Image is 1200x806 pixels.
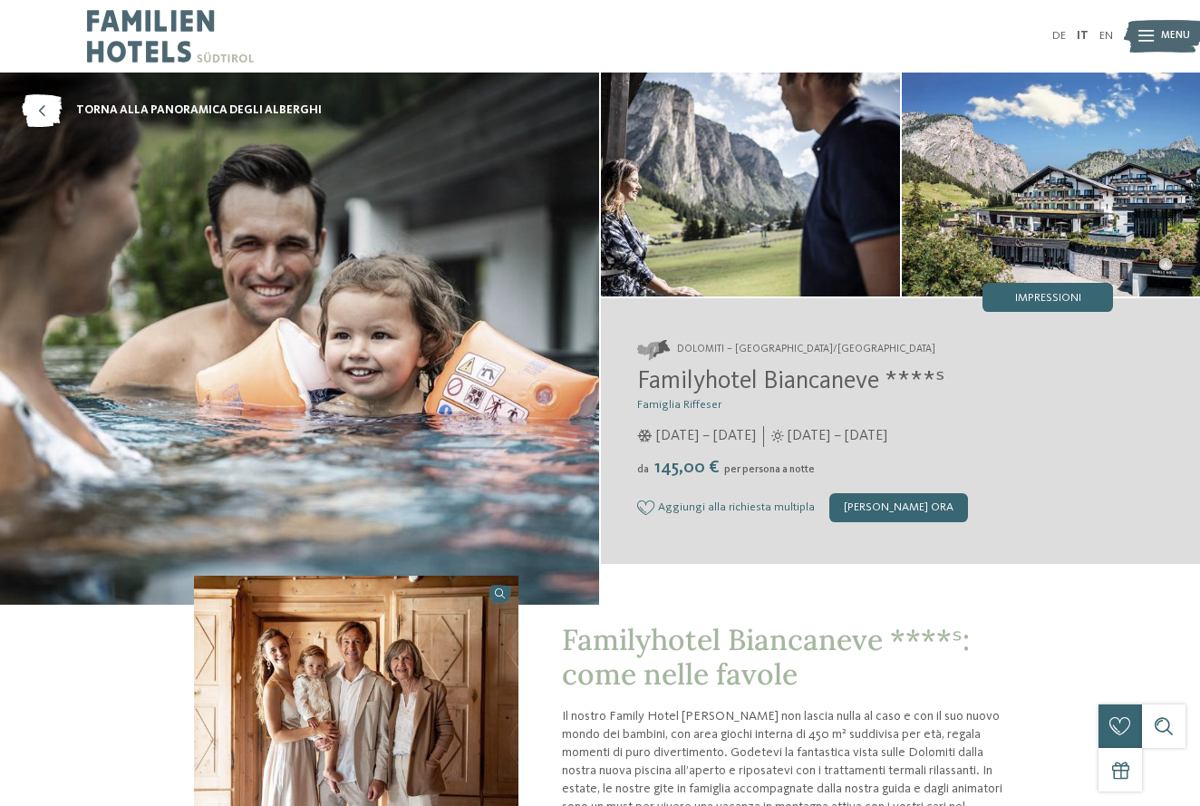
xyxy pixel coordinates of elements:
[601,73,900,296] img: Il nostro family hotel a Selva: una vacanza da favola
[637,369,944,394] span: Familyhotel Biancaneve ****ˢ
[76,102,322,119] span: torna alla panoramica degli alberghi
[562,621,970,693] span: Familyhotel Biancaneve ****ˢ: come nelle favole
[658,501,815,514] span: Aggiungi alla richiesta multipla
[1099,30,1113,42] a: EN
[637,464,649,475] span: da
[788,426,887,446] span: [DATE] – [DATE]
[1015,293,1081,305] span: Impressioni
[1052,30,1066,42] a: DE
[724,464,815,475] span: per persona a notte
[677,343,935,357] span: Dolomiti – [GEOGRAPHIC_DATA]/[GEOGRAPHIC_DATA]
[829,493,968,522] div: [PERSON_NAME] ora
[1161,29,1190,44] span: Menu
[22,94,322,127] a: torna alla panoramica degli alberghi
[651,459,722,477] span: 145,00 €
[1077,30,1089,42] a: IT
[637,430,653,442] i: Orari d'apertura inverno
[637,399,721,411] span: Famiglia Riffeser
[656,426,756,446] span: [DATE] – [DATE]
[771,430,784,442] i: Orari d'apertura estate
